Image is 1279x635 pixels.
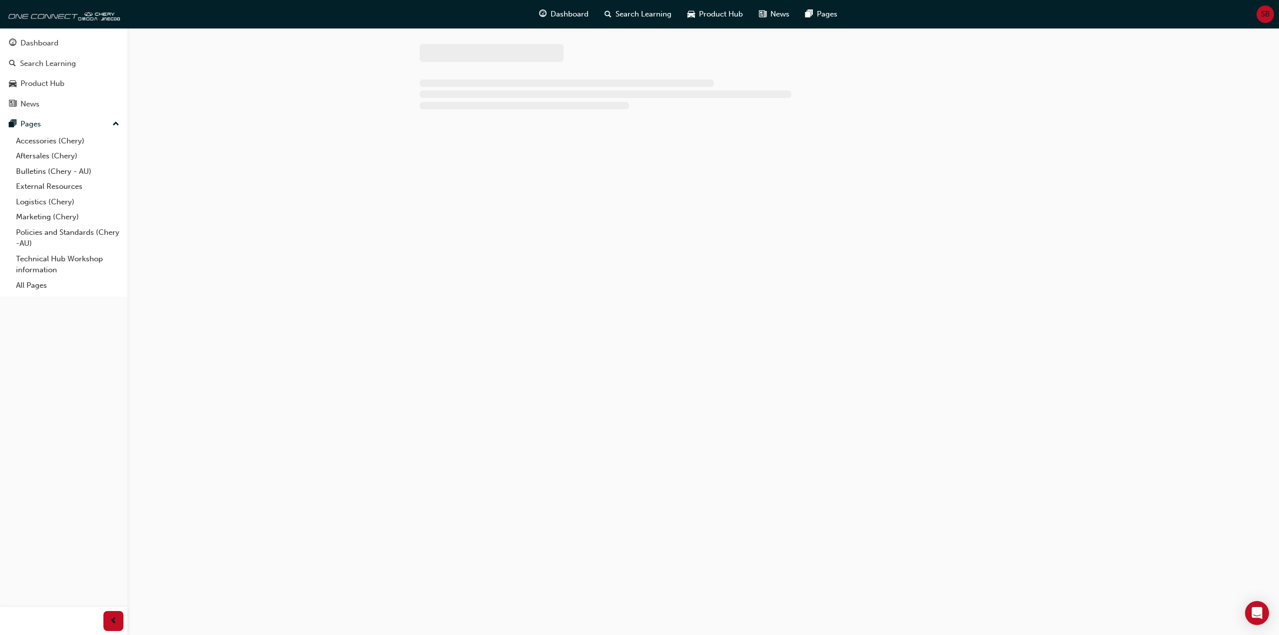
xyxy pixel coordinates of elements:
span: SB [1261,8,1270,20]
span: search-icon [9,59,16,68]
a: news-iconNews [751,4,797,24]
span: car-icon [9,79,16,88]
button: Pages [4,115,123,133]
span: Pages [817,8,837,20]
a: pages-iconPages [797,4,845,24]
img: oneconnect [5,4,120,24]
a: Aftersales (Chery) [12,148,123,164]
button: SB [1257,5,1274,23]
div: Search Learning [20,58,76,69]
a: News [4,95,123,113]
div: News [20,98,39,110]
a: guage-iconDashboard [531,4,597,24]
div: Product Hub [20,78,64,89]
a: car-iconProduct Hub [679,4,751,24]
span: Search Learning [616,8,671,20]
div: Dashboard [20,37,58,49]
a: External Resources [12,179,123,194]
a: All Pages [12,278,123,293]
span: pages-icon [805,8,813,20]
a: Accessories (Chery) [12,133,123,149]
a: Logistics (Chery) [12,194,123,210]
a: Policies and Standards (Chery -AU) [12,225,123,251]
span: car-icon [687,8,695,20]
span: guage-icon [9,39,16,48]
a: Search Learning [4,54,123,73]
a: Marketing (Chery) [12,209,123,225]
button: DashboardSearch LearningProduct HubNews [4,32,123,115]
div: Open Intercom Messenger [1245,601,1269,625]
span: pages-icon [9,120,16,129]
span: search-icon [605,8,612,20]
span: Dashboard [551,8,589,20]
span: News [770,8,789,20]
a: Technical Hub Workshop information [12,251,123,278]
span: Product Hub [699,8,743,20]
span: prev-icon [110,615,117,628]
a: Product Hub [4,74,123,93]
span: news-icon [759,8,766,20]
a: Bulletins (Chery - AU) [12,164,123,179]
div: Pages [20,118,41,130]
a: Dashboard [4,34,123,52]
span: guage-icon [539,8,547,20]
a: search-iconSearch Learning [597,4,679,24]
span: news-icon [9,100,16,109]
span: up-icon [112,118,119,131]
